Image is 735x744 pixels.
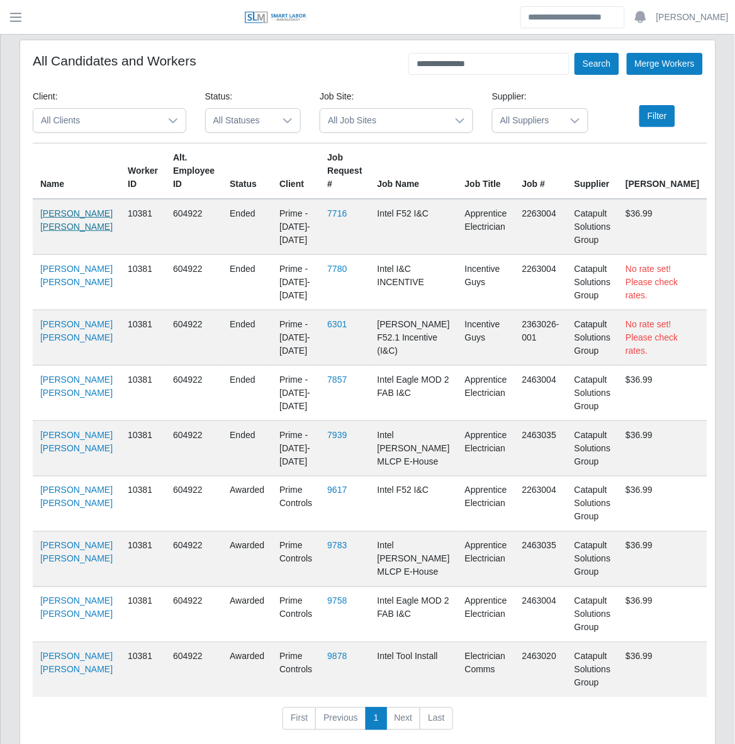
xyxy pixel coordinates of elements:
label: Status: [205,90,233,103]
td: Intel [PERSON_NAME] MLCP E-House [370,421,457,476]
td: ended [222,199,272,255]
td: $36.99 [619,421,707,476]
td: 2263004 [515,476,567,532]
td: Prime - [DATE]-[DATE] [272,310,320,366]
td: 604922 [166,199,222,255]
a: [PERSON_NAME] [PERSON_NAME] [40,541,113,564]
td: Intel Eagle MOD 2 FAB I&C [370,366,457,421]
td: Catapult Solutions Group [567,476,619,532]
th: Job # [515,144,567,200]
a: 9783 [327,541,347,551]
td: Prime Controls [272,476,320,532]
td: Incentive Guys [457,255,515,310]
td: Intel F52 I&C [370,476,457,532]
a: 9878 [327,651,347,662]
td: 604922 [166,310,222,366]
td: Prime Controls [272,587,320,643]
a: 9617 [327,485,347,495]
span: All Suppliers [493,109,563,132]
td: Apprentice Electrician [457,421,515,476]
span: No rate set! Please check rates. [626,264,678,300]
label: Supplier: [492,90,527,103]
td: Catapult Solutions Group [567,421,619,476]
td: Intel [PERSON_NAME] MLCP E-House [370,532,457,587]
a: [PERSON_NAME] [PERSON_NAME] [40,651,113,675]
td: Prime Controls [272,643,320,698]
td: 10381 [120,421,166,476]
a: [PERSON_NAME] [PERSON_NAME] [40,264,113,287]
td: Catapult Solutions Group [567,587,619,643]
th: Client [272,144,320,200]
td: ended [222,310,272,366]
td: Apprentice Electrician [457,476,515,532]
span: All Job Sites [320,109,447,132]
td: Prime - [DATE]-[DATE] [272,255,320,310]
a: 9758 [327,596,347,606]
a: [PERSON_NAME] [656,11,729,24]
td: 10381 [120,587,166,643]
th: Status [222,144,272,200]
button: Merge Workers [627,53,703,75]
a: 7780 [327,264,347,274]
td: 2463004 [515,587,567,643]
nav: pagination [33,707,703,740]
th: Job Title [457,144,515,200]
td: 2463035 [515,532,567,587]
td: 10381 [120,476,166,532]
td: Catapult Solutions Group [567,643,619,698]
td: 604922 [166,476,222,532]
td: Apprentice Electrician [457,587,515,643]
th: Job Name [370,144,457,200]
td: 604922 [166,421,222,476]
td: 604922 [166,532,222,587]
td: Catapult Solutions Group [567,255,619,310]
td: ended [222,366,272,421]
th: Supplier [567,144,619,200]
th: Name [33,144,120,200]
td: Catapult Solutions Group [567,199,619,255]
td: awarded [222,532,272,587]
td: 10381 [120,643,166,698]
td: $36.99 [619,643,707,698]
td: 10381 [120,532,166,587]
td: Electrician Comms [457,643,515,698]
td: 604922 [166,587,222,643]
td: Prime - [DATE]-[DATE] [272,199,320,255]
td: 2463035 [515,421,567,476]
span: No rate set! Please check rates. [626,319,678,356]
td: 2263004 [515,255,567,310]
img: SLM Logo [244,11,307,25]
th: Alt. Employee ID [166,144,222,200]
th: Worker ID [120,144,166,200]
button: Filter [639,105,675,127]
td: Intel Eagle MOD 2 FAB I&C [370,587,457,643]
a: 7857 [327,375,347,385]
td: ended [222,255,272,310]
td: Apprentice Electrician [457,199,515,255]
td: $36.99 [619,199,707,255]
a: 1 [366,707,387,730]
td: Prime Controls [272,532,320,587]
td: Prime - [DATE]-[DATE] [272,421,320,476]
td: Intel Tool Install [370,643,457,698]
label: Client: [33,90,58,103]
span: All Clients [33,109,160,132]
td: $36.99 [619,366,707,421]
td: Incentive Guys [457,310,515,366]
td: 604922 [166,255,222,310]
td: $36.99 [619,476,707,532]
td: Intel I&C INCENTIVE [370,255,457,310]
th: Job Request # [320,144,369,200]
td: Apprentice Electrician [457,366,515,421]
a: [PERSON_NAME] [PERSON_NAME] [40,208,113,232]
td: Catapult Solutions Group [567,532,619,587]
td: awarded [222,587,272,643]
td: 10381 [120,366,166,421]
a: [PERSON_NAME] [PERSON_NAME] [40,375,113,398]
a: 7939 [327,430,347,440]
td: Apprentice Electrician [457,532,515,587]
td: $36.99 [619,587,707,643]
td: 604922 [166,366,222,421]
a: [PERSON_NAME] [PERSON_NAME] [40,596,113,619]
a: 7716 [327,208,347,218]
